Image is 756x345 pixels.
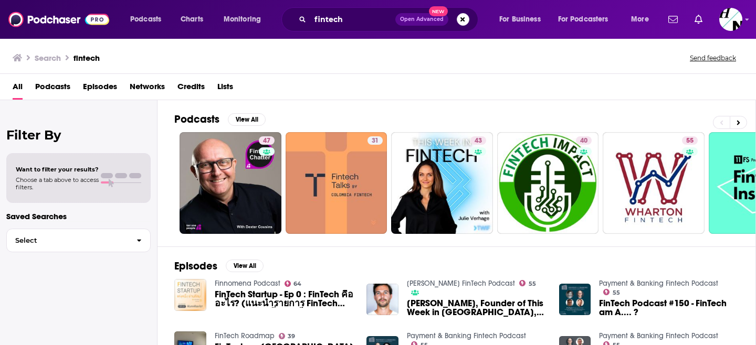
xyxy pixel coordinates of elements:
a: All [13,78,23,100]
span: New [429,6,448,16]
a: 47 [180,132,281,234]
span: [PERSON_NAME], Founder of This Week in [GEOGRAPHIC_DATA], GP of The Fintech Fund - A leading voic... [407,299,547,317]
span: 55 [613,290,620,295]
span: Select [7,237,128,244]
button: Show profile menu [719,8,742,31]
span: 55 [529,282,536,286]
a: FinTech Roadmap [215,331,275,340]
a: FinTech Startup - Ep 0 : FinTech คืออะไร? (แนะนำรายการ FinTech Startup แห่งหนึ่งย่านสีลม) [215,290,354,308]
a: 43 [470,136,486,145]
a: 55 [519,280,536,286]
span: 47 [263,136,270,146]
span: 55 [686,136,694,146]
span: Monitoring [224,12,261,27]
a: Charts [174,11,209,28]
img: FinTech Podcast #150 - FinTech am A.... ? [559,284,591,316]
a: Networks [130,78,165,100]
a: Show notifications dropdown [690,10,707,28]
a: 55 [682,136,698,145]
button: Open AdvancedNew [395,13,448,26]
a: 40 [576,136,592,145]
span: Open Advanced [400,17,444,22]
button: open menu [492,11,554,28]
h2: Episodes [174,260,217,273]
a: EpisodesView All [174,260,264,273]
a: 31 [286,132,387,234]
span: Choose a tab above to access filters. [16,176,99,191]
a: 55 [603,132,705,234]
a: PodcastsView All [174,113,266,126]
button: Send feedback [687,53,739,62]
a: Episodes [83,78,117,100]
a: 47 [259,136,275,145]
a: Wharton FinTech Podcast [407,279,515,288]
h2: Filter By [6,127,151,143]
h3: fintech [73,53,100,63]
span: For Podcasters [558,12,608,27]
a: 31 [367,136,383,145]
button: open menu [624,11,662,28]
img: FinTech Startup - Ep 0 : FinTech คืออะไร? (แนะนำรายการ FinTech Startup แห่งหนึ่งย่านสีลม) [174,279,206,311]
a: Nik Milanović, Founder of This Week in Fintech, GP of The Fintech Fund - A leading voice in fintech [407,299,547,317]
button: open menu [551,11,624,28]
a: Payment & Banking Fintech Podcast [599,331,718,340]
a: Finnomena Podcast [215,279,280,288]
p: Saved Searches [6,211,151,221]
button: open menu [216,11,275,28]
a: Payment & Banking Fintech Podcast [407,331,526,340]
img: Nik Milanović, Founder of This Week in Fintech, GP of The Fintech Fund - A leading voice in fintech [366,284,398,316]
a: 43 [391,132,493,234]
h3: Search [35,53,61,63]
span: 40 [580,136,587,146]
span: Podcasts [130,12,161,27]
h2: Podcasts [174,113,219,126]
input: Search podcasts, credits, & more... [310,11,395,28]
a: Lists [217,78,233,100]
div: Search podcasts, credits, & more... [291,7,488,31]
span: 39 [288,334,295,339]
a: 40 [497,132,599,234]
img: User Profile [719,8,742,31]
a: 55 [603,289,620,295]
button: View All [228,113,266,126]
span: Want to filter your results? [16,166,99,173]
span: 43 [475,136,482,146]
img: Podchaser - Follow, Share and Rate Podcasts [8,9,109,29]
span: 31 [372,136,379,146]
button: Select [6,229,151,252]
a: Podcasts [35,78,70,100]
span: More [631,12,649,27]
span: Logged in as HardNumber5 [719,8,742,31]
a: Payment & Banking Fintech Podcast [599,279,718,288]
button: open menu [123,11,175,28]
a: Credits [177,78,205,100]
span: Charts [181,12,203,27]
span: 64 [293,282,301,286]
a: 64 [285,281,302,287]
a: FinTech Podcast #150 - FinTech am A.... ? [599,299,739,317]
a: Show notifications dropdown [664,10,682,28]
a: 39 [279,333,296,339]
button: View All [226,260,264,272]
span: For Business [499,12,541,27]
